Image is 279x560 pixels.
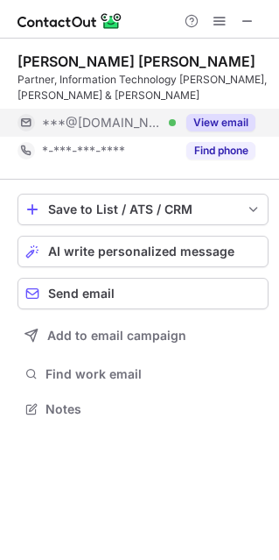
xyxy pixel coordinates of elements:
img: ContactOut v5.3.10 [17,11,122,32]
button: Reveal Button [186,142,255,159]
div: [PERSON_NAME] [PERSON_NAME] [17,53,255,70]
span: Send email [48,287,115,301]
span: ***@[DOMAIN_NAME] [42,115,163,131]
button: Notes [17,397,269,422]
button: save-profile-one-click [17,194,269,225]
button: Send email [17,278,269,309]
span: Notes [45,401,262,417]
button: Reveal Button [186,114,255,131]
span: AI write personalized message [48,245,234,259]
button: AI write personalized message [17,236,269,267]
button: Add to email campaign [17,320,269,351]
span: Add to email campaign [47,329,186,343]
div: Partner, Information Technology [PERSON_NAME], [PERSON_NAME] & [PERSON_NAME] [17,72,269,103]
span: Find work email [45,366,262,382]
div: Save to List / ATS / CRM [48,202,238,216]
button: Find work email [17,362,269,386]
